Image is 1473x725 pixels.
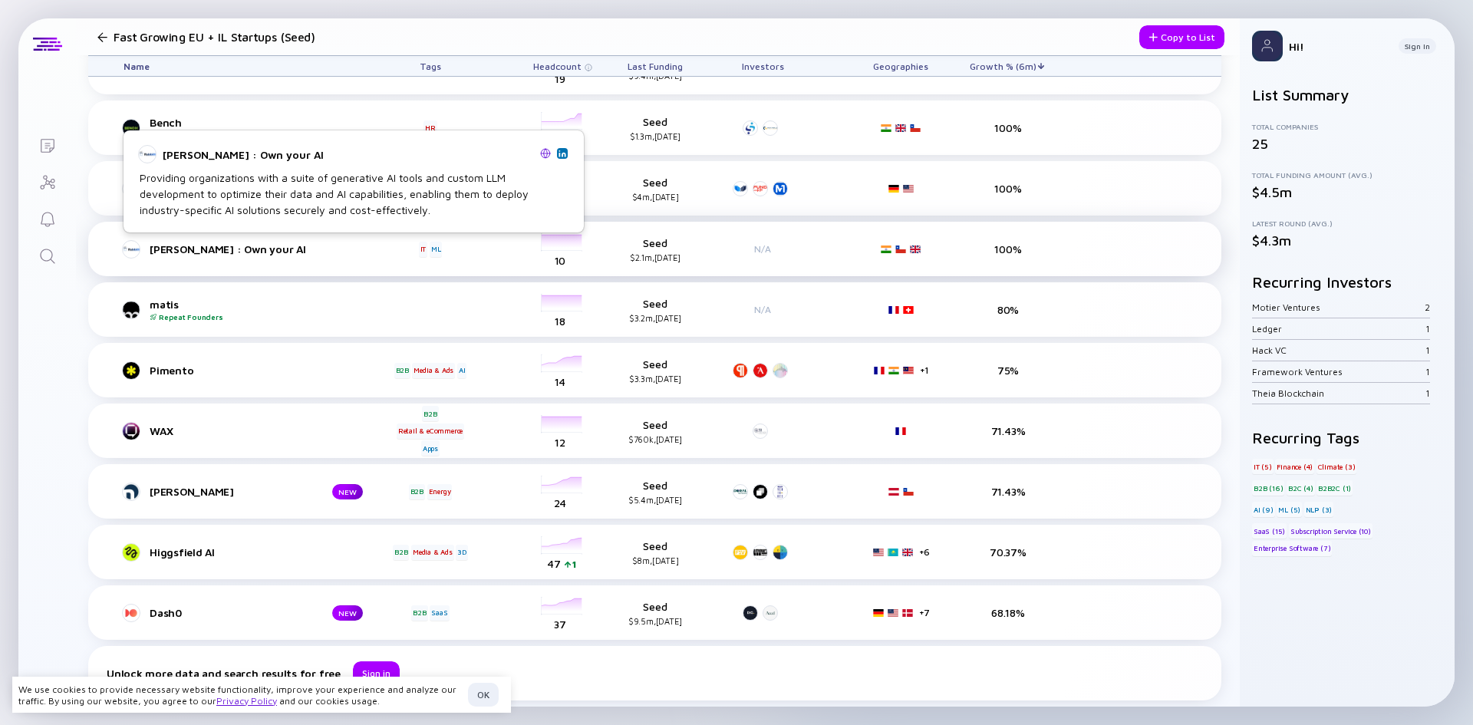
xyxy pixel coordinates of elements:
[1289,40,1386,53] div: Hi!
[1252,170,1442,180] div: Total Funding Amount (Avg.)
[1252,31,1283,61] img: Profile Picture
[1425,344,1430,356] div: 1
[421,440,440,456] div: Apps
[430,605,449,621] div: SaaS
[605,115,705,141] div: Seed
[394,363,410,378] div: B2B
[888,488,900,496] img: Austria Flag
[728,243,797,255] div: N/A
[216,695,277,707] a: Privacy Policy
[419,242,428,257] div: IT
[150,545,387,559] div: Higgsfield AI
[150,424,387,437] div: WAX
[124,116,387,140] a: BenchRepeat Founders
[605,434,705,444] div: $760k, [DATE]
[887,609,899,617] img: United States Flag
[958,364,1058,377] div: 75%
[895,124,907,132] img: United Kingdom Flag
[605,192,705,202] div: $4m, [DATE]
[895,246,907,253] img: Chile Flag
[150,298,387,321] div: matis
[728,56,797,76] div: Investors
[919,607,929,618] div: + 7
[1425,323,1430,334] div: 1
[430,242,443,257] div: ML
[18,199,76,236] a: Reminders
[1252,232,1442,249] div: $4.3m
[1425,366,1430,377] div: 1
[150,485,308,498] div: [PERSON_NAME]
[605,495,705,505] div: $5.4m, [DATE]
[1252,523,1287,539] div: SaaS (15)
[1252,541,1332,556] div: Enterprise Software (7)
[970,61,1036,72] span: Growth % (6m)
[353,661,400,685] button: Sign in
[872,549,885,556] img: United States Flag
[1287,480,1315,496] div: B2C (4)
[124,240,387,259] a: [PERSON_NAME] : Own your AI
[111,56,387,76] div: Name
[423,120,437,136] div: HR
[468,683,499,707] button: OK
[605,131,705,141] div: $1.3m, [DATE]
[605,358,705,384] div: Seed
[1425,302,1430,313] div: 2
[1316,480,1353,496] div: B2B2C (1)
[1252,184,1442,200] div: $4.5m
[533,61,582,72] span: Headcount
[958,545,1058,559] div: 70.37%
[605,236,705,262] div: Seed
[1252,302,1425,313] div: Motier Ventures
[1252,344,1425,356] div: Hack VC
[1277,502,1302,517] div: ML (5)
[409,484,425,499] div: B2B
[1252,366,1425,377] div: Framework Ventures
[605,600,705,626] div: Seed
[1275,459,1314,474] div: Finance (4)
[958,242,1058,255] div: 100%
[18,163,76,199] a: Investor Map
[605,479,705,505] div: Seed
[124,543,387,562] a: Higgsfield AI
[888,185,900,193] img: Germany Flag
[872,609,885,617] img: Germany Flag
[1289,523,1372,539] div: Subscription Service (10)
[1425,387,1430,399] div: 1
[150,364,387,377] div: Pimento
[958,606,1058,619] div: 68.18%
[150,242,387,255] div: [PERSON_NAME] : Own your AI
[1399,38,1436,54] div: Sign In
[1252,136,1268,152] div: 25
[1252,387,1425,399] div: Theia Blockchain
[605,616,705,626] div: $9.5m, [DATE]
[412,363,455,378] div: Media & Ads
[958,485,1058,498] div: 71.43%
[456,545,468,560] div: 3D
[140,170,568,218] div: Providing organizations with a suite of generative AI tools and custom LLM development to optimiz...
[909,246,921,253] img: United Kingdom Flag
[1252,86,1442,104] h2: List Summary
[1252,323,1425,334] div: Ledger
[901,609,914,617] img: Denmark Flag
[411,545,454,560] div: Media & Ads
[605,297,705,323] div: Seed
[902,306,914,314] img: Switzerland Flag
[605,252,705,262] div: $2.1m, [DATE]
[393,545,409,560] div: B2B
[1252,273,1442,291] h2: Recurring Investors
[958,424,1058,437] div: 71.43%
[387,56,473,76] div: Tags
[1139,25,1224,49] button: Copy to List
[411,605,427,621] div: B2B
[605,539,705,565] div: Seed
[163,148,534,161] div: [PERSON_NAME] : Own your AI
[18,126,76,163] a: Lists
[1252,502,1275,517] div: AI (9)
[457,363,467,378] div: AI
[1252,459,1274,474] div: IT (5)
[18,684,462,707] div: We use cookies to provide necessary website functionality, improve your experience and analyze ou...
[902,185,914,193] img: United States Flag
[880,124,892,132] img: India Flag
